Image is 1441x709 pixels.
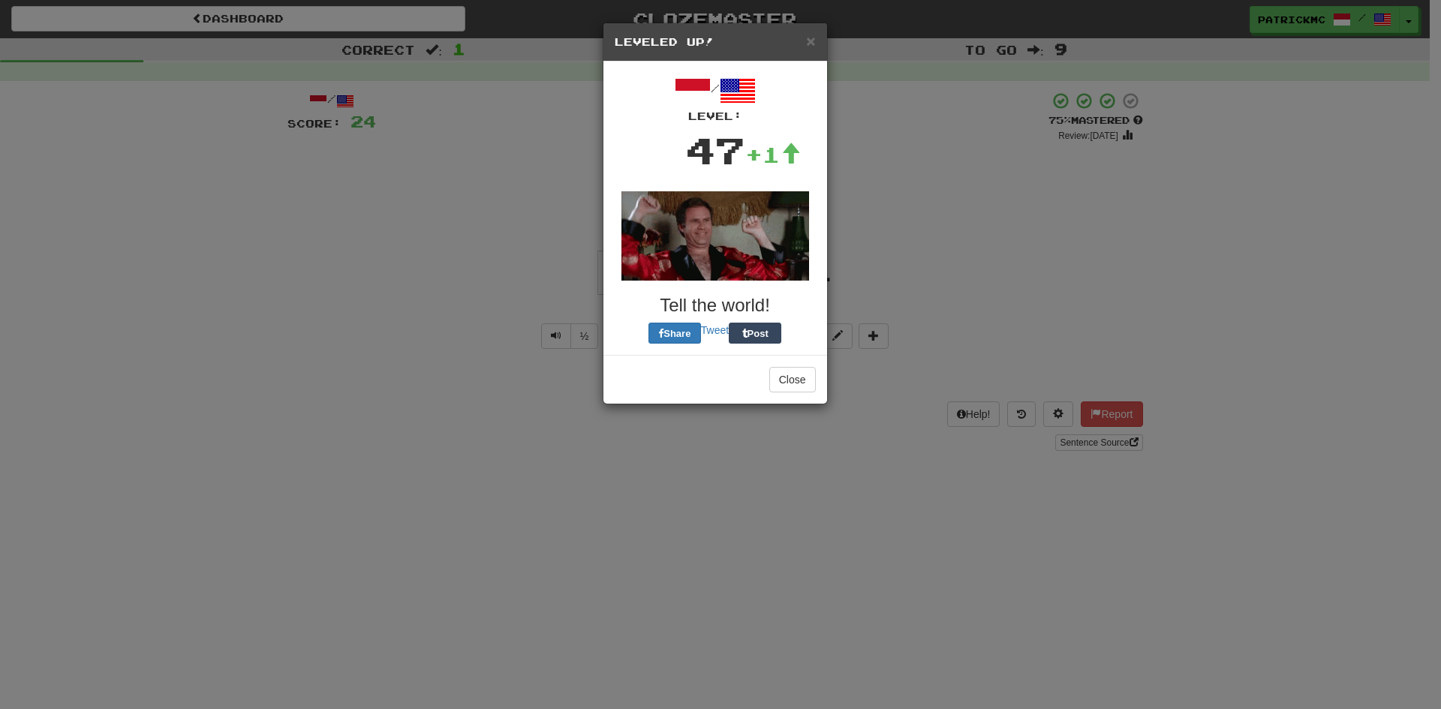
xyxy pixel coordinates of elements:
[769,367,816,392] button: Close
[648,323,701,344] button: Share
[621,191,809,281] img: will-ferrel-d6c07f94194e19e98823ed86c433f8fc69ac91e84bfcb09b53c9a5692911eaa6.gif
[806,32,815,50] span: ×
[615,35,816,50] h5: Leveled Up!
[615,109,816,124] div: Level:
[745,140,801,170] div: +1
[729,323,781,344] button: Post
[806,33,815,49] button: Close
[685,124,745,176] div: 47
[701,324,729,336] a: Tweet
[615,296,816,315] h3: Tell the world!
[615,73,816,124] div: /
